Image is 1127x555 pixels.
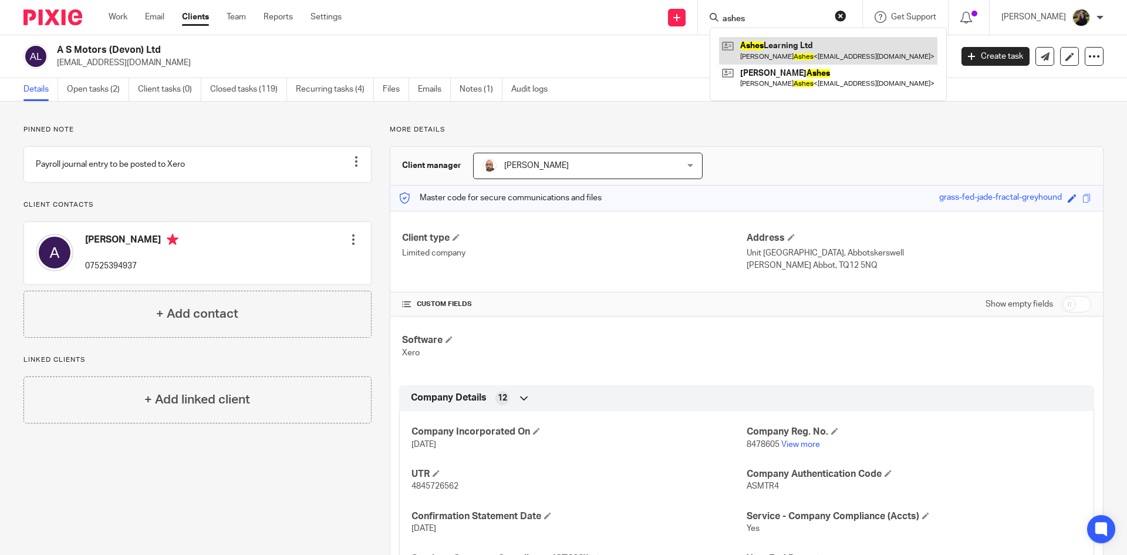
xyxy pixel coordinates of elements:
a: Audit logs [511,78,556,101]
span: ASMTR4 [747,482,779,490]
h4: Software [402,334,747,347]
p: [EMAIL_ADDRESS][DOMAIN_NAME] [57,57,944,69]
h4: Address [747,232,1091,244]
label: Show empty fields [986,298,1053,310]
p: Master code for secure communications and files [399,192,602,204]
span: Get Support [891,13,936,21]
h3: Client manager [402,160,461,171]
p: [PERSON_NAME] [1001,11,1066,23]
h4: Service - Company Compliance (Accts) [747,510,1082,523]
p: 07525394937 [85,260,178,272]
a: Create task [961,47,1030,66]
p: [PERSON_NAME] Abbot, TQ12 5NQ [747,260,1091,271]
a: View more [781,440,820,449]
h4: + Add linked client [144,391,250,409]
img: Pixie [23,9,82,25]
h2: A S Motors (Devon) Ltd [57,44,767,56]
span: [PERSON_NAME] [504,162,569,170]
a: Open tasks (2) [67,78,129,101]
span: Xero [402,349,420,357]
span: [DATE] [411,524,436,533]
h4: + Add contact [156,305,238,323]
h4: [PERSON_NAME] [85,234,178,248]
a: Work [109,11,127,23]
span: Yes [747,524,760,533]
a: Closed tasks (119) [210,78,287,101]
span: [DATE] [411,440,436,449]
span: 12 [498,392,507,404]
a: Recurring tasks (4) [296,78,374,101]
p: Unit [GEOGRAPHIC_DATA], Abbotskerswell [747,247,1091,259]
a: Team [227,11,246,23]
p: More details [390,125,1104,134]
h4: Confirmation Statement Date [411,510,747,523]
button: Clear [835,10,846,22]
img: Daryl.jpg [482,159,497,173]
a: Reports [264,11,293,23]
p: Client contacts [23,200,372,210]
h4: Client type [402,232,747,244]
i: Primary [167,234,178,245]
h4: UTR [411,468,747,480]
span: Company Details [411,392,487,404]
a: Client tasks (0) [138,78,201,101]
a: Details [23,78,58,101]
a: Email [145,11,164,23]
a: Files [383,78,409,101]
a: Clients [182,11,209,23]
h4: Company Authentication Code [747,468,1082,480]
img: ACCOUNTING4EVERYTHING-13.jpg [1072,8,1091,27]
input: Search [721,14,827,25]
img: svg%3E [23,44,48,69]
p: Pinned note [23,125,372,134]
span: 8478605 [747,440,780,449]
h4: CUSTOM FIELDS [402,300,747,309]
p: Limited company [402,247,747,259]
p: Linked clients [23,355,372,365]
a: Emails [418,78,451,101]
img: svg%3E [36,234,73,271]
div: grass-fed-jade-fractal-greyhound [939,191,1062,205]
a: Settings [311,11,342,23]
h4: Company Incorporated On [411,426,747,438]
h4: Company Reg. No. [747,426,1082,438]
span: 4845726562 [411,482,458,490]
a: Notes (1) [460,78,502,101]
